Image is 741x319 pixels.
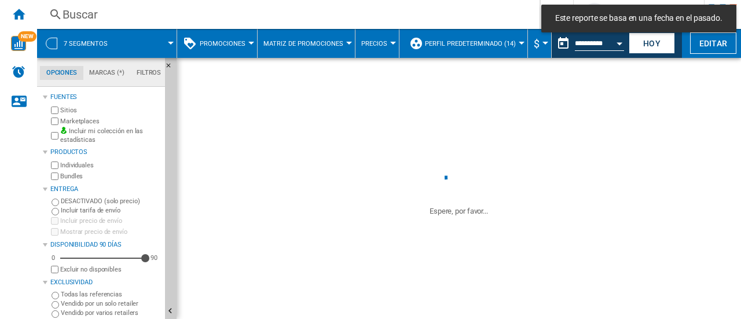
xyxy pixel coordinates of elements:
[40,66,83,80] md-tab-item: Opciones
[50,148,160,157] div: Productos
[200,40,245,47] span: Promociones
[60,228,160,236] label: Mostrar precio de envío
[200,29,251,58] button: Promociones
[50,278,160,287] div: Exclusividad
[165,58,179,79] button: Ocultar
[528,29,552,58] md-menu: Currency
[552,32,575,55] button: md-calendar
[51,173,58,180] input: Bundles
[52,301,59,309] input: Vendido por un solo retailer
[50,185,160,194] div: Entrega
[534,38,540,50] span: $
[361,40,387,47] span: Precios
[18,31,36,42] span: NEW
[609,31,630,52] button: Open calendar
[60,106,160,115] label: Sitios
[51,228,58,236] input: Mostrar precio de envío
[83,66,131,80] md-tab-item: Marcas (*)
[51,217,58,225] input: Incluir precio de envío
[52,292,59,299] input: Todas las referencias
[49,254,58,262] div: 0
[60,172,160,181] label: Bundles
[12,65,25,79] img: alerts-logo.svg
[52,199,59,206] input: DESACTIVADO (solo precio)
[60,161,160,170] label: Individuales
[60,217,160,225] label: Incluir precio de envío
[51,107,58,114] input: Sitios
[61,197,160,206] label: DESACTIVADO (solo precio)
[690,32,736,54] button: Editar
[148,254,160,262] div: 90
[409,29,522,58] div: Perfil predeterminado (14)
[60,127,67,134] img: mysite-bg-18x18.png
[263,29,349,58] button: Matriz de promociones
[361,29,393,58] button: Precios
[52,310,59,318] input: Vendido por varios retailers
[51,129,58,143] input: Incluir mi colección en las estadísticas
[60,265,160,274] label: Excluir no disponibles
[263,40,343,47] span: Matriz de promociones
[430,207,488,215] ng-transclude: Espere, por favor...
[51,266,58,273] input: Mostrar precio de envío
[425,40,516,47] span: Perfil predeterminado (14)
[183,29,251,58] div: Promociones
[60,127,160,145] label: Incluir mi colección en las estadísticas
[50,240,160,250] div: Disponibilidad 90 Días
[60,252,145,264] md-slider: Disponibilidad
[64,40,108,47] span: 7 segmentos
[61,206,160,215] label: Incluir tarifa de envío
[534,29,545,58] button: $
[61,309,160,317] label: Vendido por varios retailers
[61,299,160,308] label: Vendido por un solo retailer
[425,29,522,58] button: Perfil predeterminado (14)
[63,6,509,23] div: Buscar
[60,117,160,126] label: Marketplaces
[43,29,171,58] div: 7 segmentos
[50,93,160,102] div: Fuentes
[552,13,726,24] span: Este reporte se basa en una fecha en el pasado.
[629,32,675,54] button: Hoy
[130,66,167,80] md-tab-item: Filtros
[11,36,26,51] img: wise-card.svg
[64,29,119,58] button: 7 segmentos
[51,118,58,125] input: Marketplaces
[52,208,59,215] input: Incluir tarifa de envío
[552,29,626,58] div: Este reporte se basa en una fecha en el pasado.
[51,162,58,169] input: Individuales
[61,290,160,299] label: Todas las referencias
